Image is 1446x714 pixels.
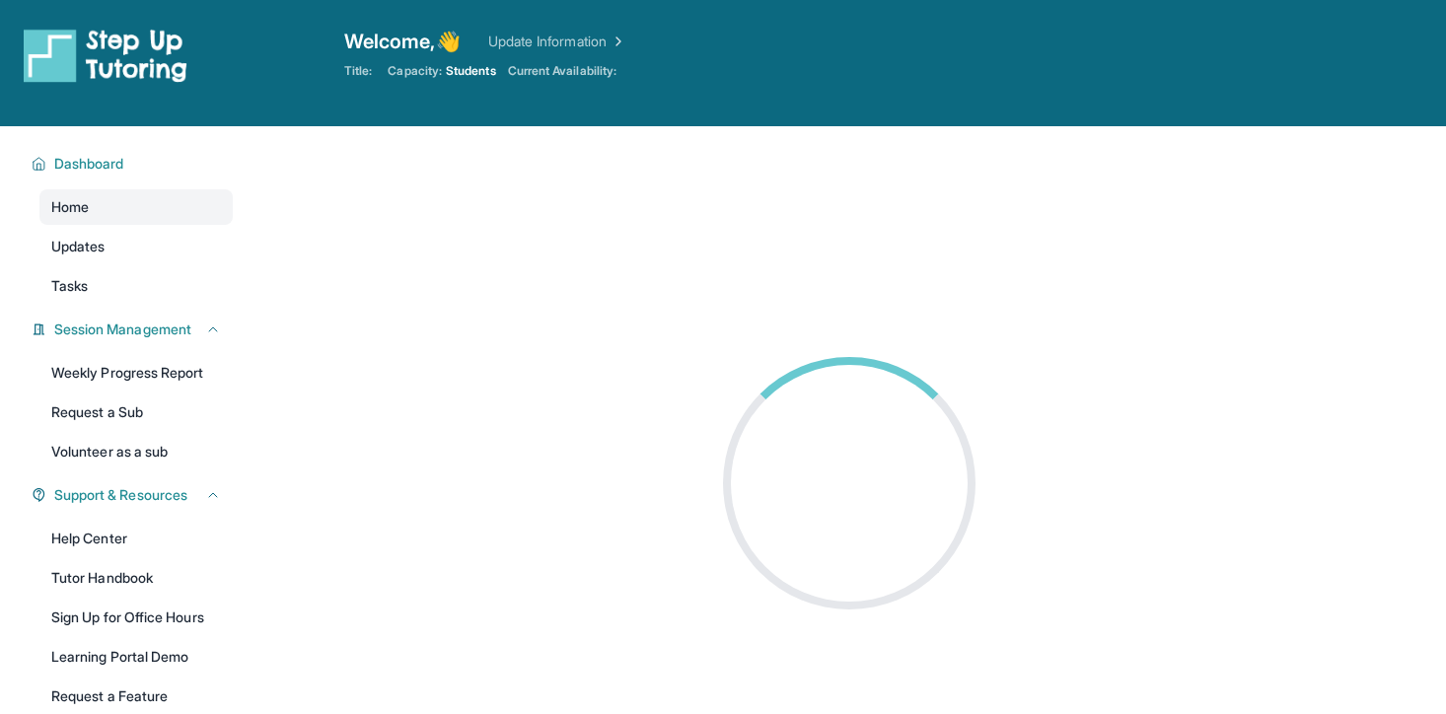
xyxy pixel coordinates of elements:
span: Welcome, 👋 [344,28,461,55]
a: Request a Sub [39,394,233,430]
button: Support & Resources [46,485,221,505]
a: Volunteer as a sub [39,434,233,469]
span: Current Availability: [508,63,616,79]
span: Title: [344,63,372,79]
span: Capacity: [388,63,442,79]
a: Home [39,189,233,225]
span: Support & Resources [54,485,187,505]
span: Session Management [54,320,191,339]
span: Updates [51,237,106,256]
span: Dashboard [54,154,124,174]
a: Learning Portal Demo [39,639,233,675]
a: Tutor Handbook [39,560,233,596]
span: Tasks [51,276,88,296]
span: Students [446,63,496,79]
a: Request a Feature [39,678,233,714]
a: Help Center [39,521,233,556]
a: Tasks [39,268,233,304]
a: Weekly Progress Report [39,355,233,391]
a: Sign Up for Office Hours [39,600,233,635]
span: Home [51,197,89,217]
img: logo [24,28,187,83]
a: Updates [39,229,233,264]
a: Update Information [488,32,626,51]
img: Chevron Right [607,32,626,51]
button: Dashboard [46,154,221,174]
button: Session Management [46,320,221,339]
